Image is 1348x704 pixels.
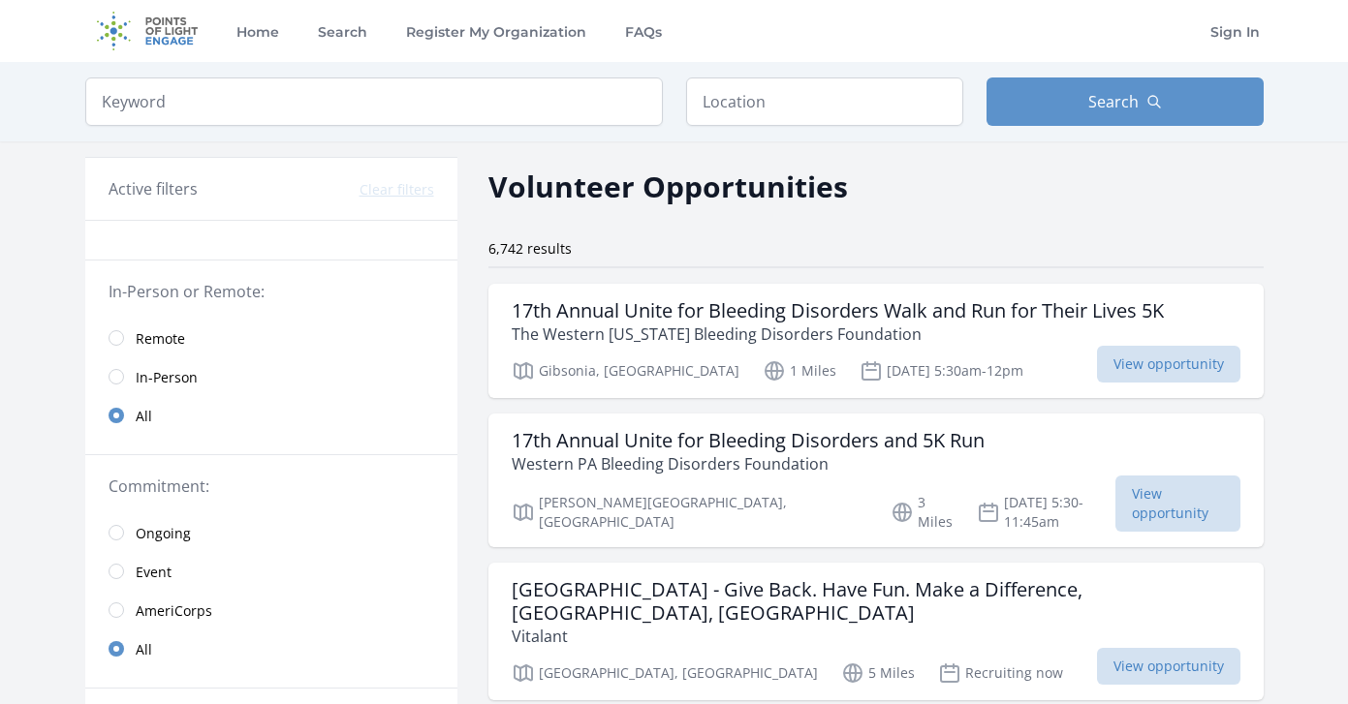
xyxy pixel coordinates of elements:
[1088,90,1139,113] span: Search
[136,563,172,582] span: Event
[85,552,457,591] a: Event
[512,359,739,383] p: Gibsonia, [GEOGRAPHIC_DATA]
[891,493,954,532] p: 3 Miles
[488,165,848,208] h2: Volunteer Opportunities
[841,661,915,685] p: 5 Miles
[85,591,457,629] a: AmeriCorps
[938,661,1063,685] p: Recruiting now
[136,524,191,543] span: Ongoing
[512,452,985,475] p: Western PA Bleeding Disorders Foundation
[136,640,152,659] span: All
[109,474,434,498] legend: Commitment:
[512,299,1164,322] h3: 17th Annual Unite for Bleeding Disorders Walk and Run for Their Lives 5K
[512,578,1240,625] h3: [GEOGRAPHIC_DATA] - Give Back. Have Fun. Make a Difference, [GEOGRAPHIC_DATA], [GEOGRAPHIC_DATA]
[85,77,663,126] input: Keyword
[860,359,1023,383] p: [DATE] 5:30am-12pm
[85,319,457,357] a: Remote
[763,359,836,383] p: 1 Miles
[512,493,867,532] p: [PERSON_NAME][GEOGRAPHIC_DATA], [GEOGRAPHIC_DATA]
[512,429,985,452] h3: 17th Annual Unite for Bleeding Disorders and 5K Run
[977,493,1115,532] p: [DATE] 5:30-11:45am
[1097,346,1240,383] span: View opportunity
[109,177,198,200] h3: Active filters
[512,661,818,685] p: [GEOGRAPHIC_DATA], [GEOGRAPHIC_DATA]
[136,368,198,387] span: In-Person
[1097,648,1240,685] span: View opportunity
[85,513,457,552] a: Ongoing
[136,407,152,426] span: All
[360,180,434,199] button: Clear filters
[1115,475,1239,532] span: View opportunity
[85,396,457,435] a: All
[987,77,1264,126] button: Search
[488,413,1264,547] a: 17th Annual Unite for Bleeding Disorders and 5K Run Western PA Bleeding Disorders Foundation [PER...
[686,77,963,126] input: Location
[488,284,1264,398] a: 17th Annual Unite for Bleeding Disorders Walk and Run for Their Lives 5K The Western [US_STATE] B...
[85,629,457,668] a: All
[488,563,1264,700] a: [GEOGRAPHIC_DATA] - Give Back. Have Fun. Make a Difference, [GEOGRAPHIC_DATA], [GEOGRAPHIC_DATA] ...
[85,357,457,396] a: In-Person
[488,239,572,258] span: 6,742 results
[136,329,185,349] span: Remote
[136,601,212,621] span: AmeriCorps
[512,625,1240,648] p: Vitalant
[109,280,434,303] legend: In-Person or Remote:
[512,322,1164,346] p: The Western [US_STATE] Bleeding Disorders Foundation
